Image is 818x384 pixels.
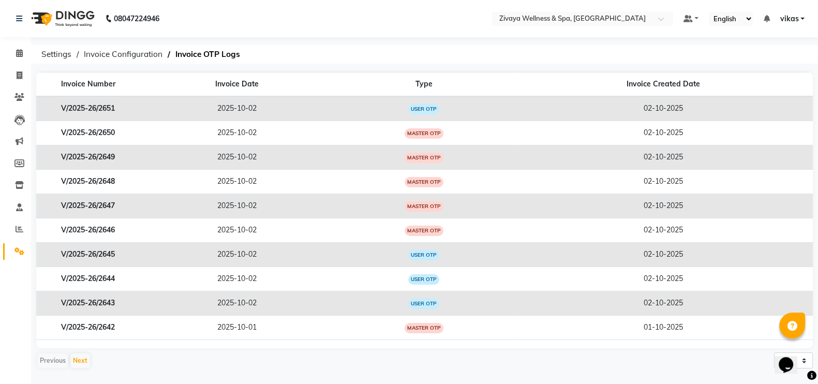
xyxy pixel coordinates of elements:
th: Invoice Number [36,72,140,97]
td: 02-10-2025 [513,243,813,267]
span: MASTER OTP [405,226,443,236]
td: 02-10-2025 [513,96,813,121]
td: 2025-10-02 [140,121,335,145]
span: Settings [36,45,77,64]
td: 2025-10-02 [140,96,335,121]
td: 02-10-2025 [513,145,813,170]
td: 2025-10-02 [140,145,335,170]
span: USER OTP [408,104,439,114]
th: Invoice Created Date [513,72,813,97]
span: USER OTP [408,274,439,285]
td: 2025-10-02 [140,291,335,316]
span: Invoice OTP Logs [170,45,245,64]
b: 08047224946 [114,4,159,33]
iframe: chat widget [775,343,808,374]
td: V/2025-26/2649 [36,145,140,170]
td: 2025-10-02 [140,218,335,243]
td: V/2025-26/2650 [36,121,140,145]
td: V/2025-26/2651 [36,96,140,121]
span: MASTER OTP [405,323,443,333]
span: MASTER OTP [405,201,443,212]
td: V/2025-26/2644 [36,267,140,291]
span: USER OTP [408,299,439,309]
span: MASTER OTP [405,177,443,187]
td: V/2025-26/2643 [36,291,140,316]
img: logo [26,4,97,33]
td: 2025-10-02 [140,170,335,194]
td: V/2025-26/2646 [36,218,140,243]
td: 02-10-2025 [513,170,813,194]
td: 02-10-2025 [513,267,813,291]
td: 2025-10-02 [140,243,335,267]
td: 02-10-2025 [513,194,813,218]
td: 02-10-2025 [513,291,813,316]
span: MASTER OTP [405,153,443,163]
td: V/2025-26/2645 [36,243,140,267]
td: 2025-10-02 [140,194,335,218]
td: 01-10-2025 [513,316,813,340]
td: 02-10-2025 [513,218,813,243]
td: V/2025-26/2647 [36,194,140,218]
span: Invoice Configuration [79,45,168,64]
td: 02-10-2025 [513,121,813,145]
td: V/2025-26/2648 [36,170,140,194]
td: 2025-10-01 [140,316,335,340]
td: 2025-10-02 [140,267,335,291]
th: Invoice Date [140,72,335,97]
button: Next [70,353,90,368]
th: Type [335,72,513,97]
span: USER OTP [408,250,439,260]
span: MASTER OTP [405,128,443,139]
td: V/2025-26/2642 [36,316,140,340]
span: vikas [780,13,798,24]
